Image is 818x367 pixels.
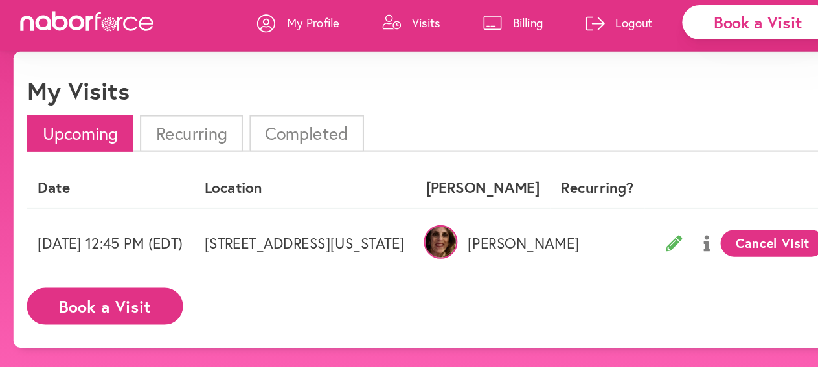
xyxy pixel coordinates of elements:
[187,168,400,206] th: Location
[494,20,523,36] p: Billing
[26,117,128,152] li: Upcoming
[26,79,124,107] h1: My Visits
[276,20,326,36] p: My Profile
[240,117,350,152] li: Completed
[400,168,530,206] th: [PERSON_NAME]
[368,8,424,47] a: Visits
[187,206,400,273] td: [STREET_ADDRESS][US_STATE]
[26,293,176,305] a: Book a Visit
[530,168,620,206] th: Recurring?
[26,206,187,273] td: [DATE] 12:45 PM (EDT)
[410,232,519,249] p: [PERSON_NAME]
[135,117,233,152] li: Recurring
[694,227,794,253] button: Cancel Visit
[26,283,176,318] button: Book a Visit
[26,168,187,206] th: Date
[657,11,802,44] div: Book a Visit
[396,20,424,36] p: Visits
[564,8,628,47] a: Logout
[465,8,523,47] a: Billing
[408,223,440,255] img: 7ahf7HnaTze1Xpq6I9qb
[247,8,326,47] a: My Profile
[593,20,628,36] p: Logout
